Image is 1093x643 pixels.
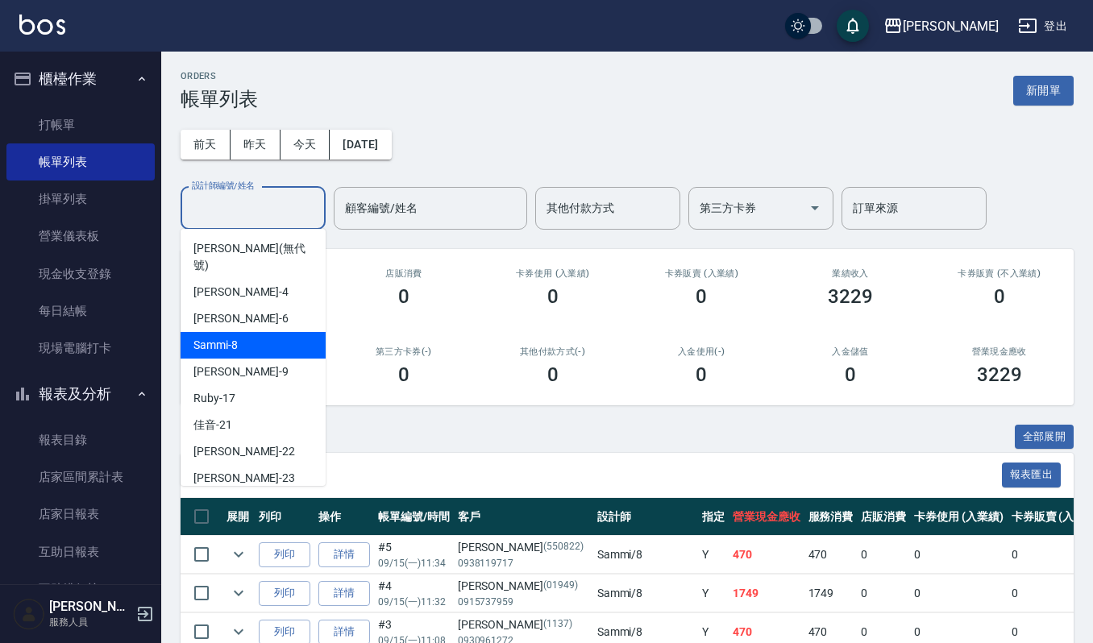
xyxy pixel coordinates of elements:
[6,373,155,415] button: 報表及分析
[374,536,454,574] td: #5
[192,180,255,192] label: 設計師編號/姓名
[181,88,258,110] h3: 帳單列表
[49,615,131,629] p: 服務人員
[193,443,295,460] span: [PERSON_NAME] -22
[837,10,869,42] button: save
[193,470,295,487] span: [PERSON_NAME] -23
[944,346,1054,357] h2: 營業現金應收
[458,539,589,556] div: [PERSON_NAME]
[6,58,155,100] button: 櫃檯作業
[6,496,155,533] a: 店家日報表
[543,616,572,633] p: (1137)
[6,255,155,292] a: 現金收支登錄
[828,285,873,308] h3: 3229
[877,10,1005,43] button: [PERSON_NAME]
[193,363,289,380] span: [PERSON_NAME] -9
[314,498,374,536] th: 操作
[330,130,391,160] button: [DATE]
[1013,76,1074,106] button: 新開單
[193,417,232,434] span: 佳音 -21
[547,285,559,308] h3: 0
[349,268,459,279] h2: 店販消費
[497,268,608,279] h2: 卡券使用 (入業績)
[193,310,289,327] span: [PERSON_NAME] -6
[1013,82,1074,97] a: 新開單
[458,578,589,595] div: [PERSON_NAME]
[994,285,1005,308] h3: 0
[398,285,409,308] h3: 0
[378,556,450,570] p: 09/15 (一) 11:34
[646,346,757,357] h2: 入金使用(-)
[543,578,578,595] p: (01949)
[349,346,459,357] h2: 第三方卡券(-)
[729,575,804,612] td: 1749
[698,575,729,612] td: Y
[796,268,906,279] h2: 業績收入
[696,363,707,386] h3: 0
[696,285,707,308] h3: 0
[374,575,454,612] td: #4
[458,556,589,570] p: 0938119717
[1012,11,1074,41] button: 登出
[729,536,804,574] td: 470
[6,533,155,570] a: 互助日報表
[1002,463,1062,487] button: 報表匯出
[857,575,910,612] td: 0
[698,536,729,574] td: Y
[6,106,155,143] a: 打帳單
[804,575,858,612] td: 1749
[226,581,251,605] button: expand row
[903,16,999,36] div: [PERSON_NAME]
[910,498,1008,536] th: 卡券使用 (入業績)
[13,598,45,630] img: Person
[944,268,1054,279] h2: 卡券販賣 (不入業績)
[49,599,131,615] h5: [PERSON_NAME]
[802,195,828,221] button: Open
[646,268,757,279] h2: 卡券販賣 (入業績)
[200,467,1002,483] span: 訂單列表
[1002,467,1062,482] a: 報表匯出
[6,570,155,608] a: 互助排行榜
[910,575,1008,612] td: 0
[181,130,231,160] button: 前天
[454,498,593,536] th: 客戶
[193,240,313,274] span: [PERSON_NAME] (無代號)
[543,539,584,556] p: (550822)
[398,363,409,386] h3: 0
[547,363,559,386] h3: 0
[497,346,608,357] h2: 其他付款方式(-)
[977,363,1022,386] h3: 3229
[804,498,858,536] th: 服務消費
[6,421,155,458] a: 報表目錄
[458,616,589,633] div: [PERSON_NAME]
[318,542,370,567] a: 詳情
[318,581,370,606] a: 詳情
[729,498,804,536] th: 營業現金應收
[593,575,698,612] td: Sammi /8
[910,536,1008,574] td: 0
[857,498,910,536] th: 店販消費
[458,595,589,609] p: 0915737959
[698,498,729,536] th: 指定
[845,363,856,386] h3: 0
[259,542,310,567] button: 列印
[1015,425,1074,450] button: 全部展開
[804,536,858,574] td: 470
[6,458,155,496] a: 店家區間累計表
[281,130,330,160] button: 今天
[255,498,314,536] th: 列印
[193,284,289,301] span: [PERSON_NAME] -4
[796,346,906,357] h2: 入金儲值
[6,292,155,330] a: 每日結帳
[231,130,281,160] button: 昨天
[259,581,310,606] button: 列印
[593,498,698,536] th: 設計師
[374,498,454,536] th: 帳單編號/時間
[378,595,450,609] p: 09/15 (一) 11:32
[19,15,65,35] img: Logo
[222,498,255,536] th: 展開
[6,330,155,367] a: 現場電腦打卡
[181,71,258,81] h2: ORDERS
[857,536,910,574] td: 0
[226,542,251,566] button: expand row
